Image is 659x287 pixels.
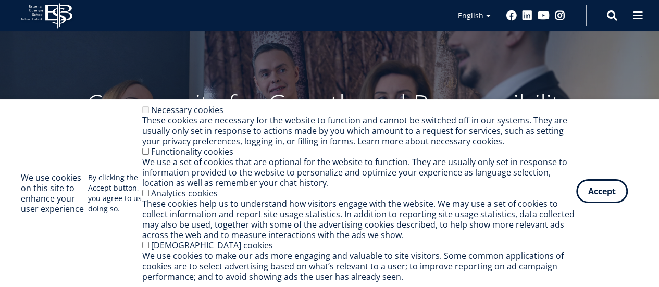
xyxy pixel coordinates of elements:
div: These cookies are necessary for the website to function and cannot be switched off in our systems... [142,115,576,146]
div: We use cookies to make our ads more engaging and valuable to site visitors. Some common applicati... [142,251,576,282]
a: Linkedin [522,10,532,21]
label: [DEMOGRAPHIC_DATA] cookies [151,240,273,251]
button: Accept [576,179,628,203]
label: Analytics cookies [151,188,218,199]
p: Community for Growth and Responsibility [54,89,606,120]
h2: We use cookies on this site to enhance your user experience [21,172,88,214]
div: We use a set of cookies that are optional for the website to function. They are usually only set ... [142,157,576,188]
a: Facebook [506,10,517,21]
a: Youtube [538,10,550,21]
p: By clicking the Accept button, you agree to us doing so. [88,172,142,214]
div: These cookies help us to understand how visitors engage with the website. We may use a set of coo... [142,198,576,240]
label: Functionality cookies [151,146,233,157]
label: Necessary cookies [151,104,223,116]
a: Instagram [555,10,565,21]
